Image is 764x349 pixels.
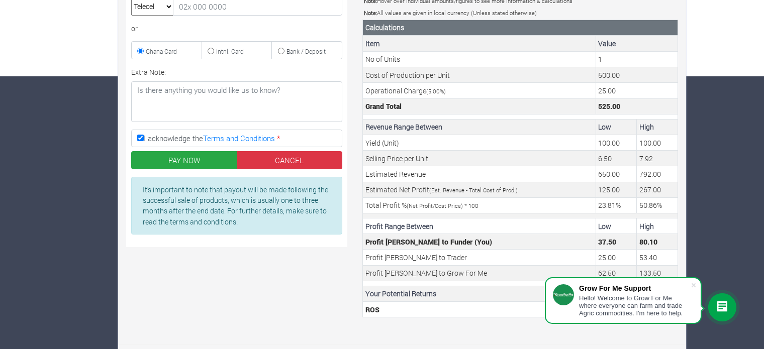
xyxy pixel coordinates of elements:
a: Terms and Conditions [203,133,275,143]
button: PAY NOW [131,151,237,169]
td: Cost of Production per Unit [363,67,596,83]
span: 5.00 [428,87,440,95]
small: Ghana Card [146,47,177,55]
td: Your estimated maximum Yield [637,135,678,151]
small: (Net Profit/Cost Price) * 100 [407,202,479,209]
td: Profit [PERSON_NAME] to Grow For Me [363,265,596,281]
th: Calculations [363,20,678,36]
b: High [639,122,654,132]
div: Hello! Welcome to Grow For Me where everyone can farm and trade Agric commodities. I'm here to help. [579,294,691,317]
td: Your estimated minimum Selling Price per Unit [596,151,637,166]
div: or [131,23,342,34]
td: Your estimated minimum Yield [596,135,637,151]
td: Estimated Revenue [363,166,596,182]
td: Your estimated maximum Selling Price per Unit [637,151,678,166]
td: This is the Total Cost. (Unit Cost + (Operational Charge * Unit Cost)) * No of Units [596,98,678,114]
small: (Est. Revenue - Total Cost of Prod.) [429,186,518,194]
b: Item [365,39,380,48]
td: This is the operational charge by Grow For Me [596,83,678,98]
td: Your estimated Profit to be made (Estimated Revenue - Total Cost of Production) [637,182,678,197]
td: This is the number of Units [596,51,678,67]
input: I acknowledge theTerms and Conditions * [137,135,144,141]
td: Your estimated maximum ROS (Net Profit/Cost Price) [637,197,678,213]
b: Note: [364,9,377,17]
td: ROS [363,302,596,317]
td: Operational Charge [363,83,596,98]
b: Profit Range Between [365,221,433,231]
b: Revenue Range Between [365,122,442,132]
input: Ghana Card [137,48,144,54]
input: Bank / Deposit [278,48,284,54]
b: Value [598,39,616,48]
td: This is the cost of a Unit [596,67,678,83]
a: CANCEL [237,151,343,169]
small: All values are given in local currency (Unless stated otherwise) [364,9,537,17]
td: Your estimated Profit to be made (Estimated Revenue - Total Cost of Production) [596,182,637,197]
label: I acknowledge the [131,130,342,148]
b: Low [598,221,611,231]
td: Estimated Net Profit [363,182,596,197]
td: Total Profit % [363,197,596,213]
p: It's important to note that payout will be made following the successful sale of products, which ... [143,184,331,227]
div: Grow For Me Support [579,284,691,292]
td: No of Units [363,51,596,67]
td: Funder Profit Margin (Min Estimated Profit * Profit Margin) [596,234,637,250]
td: Profit [PERSON_NAME] to Funder (You) [363,234,596,250]
td: Funder Profit Margin (Max Estimated Profit * Profit Margin) [637,234,678,250]
b: High [639,221,654,231]
td: Selling Price per Unit [363,151,596,166]
b: Low [598,122,611,132]
b: Grand Total [365,101,402,111]
input: Intnl. Card [208,48,214,54]
td: Yield (Unit) [363,135,596,151]
small: Bank / Deposit [286,47,326,55]
b: Your Potential Returns [365,289,436,298]
td: Your estimated Revenue expected (Grand Total * Min. Est. Revenue Percentage) [596,166,637,182]
td: Profit [PERSON_NAME] to Trader [363,250,596,265]
td: Grow For Me Profit Margin (Max Estimated Profit * Grow For Me Profit Margin) [637,265,678,281]
td: Tradeer Profit Margin (Max Estimated Profit * Tradeer Profit Margin) [637,250,678,265]
label: Extra Note: [131,67,166,77]
td: Grow For Me Profit Margin (Min Estimated Profit * Grow For Me Profit Margin) [596,265,637,281]
td: Your estimated minimum ROS (Net Profit/Cost Price) [596,197,637,213]
small: ( %) [426,87,446,95]
td: Tradeer Profit Margin (Min Estimated Profit * Tradeer Profit Margin) [596,250,637,265]
td: Your estimated Revenue expected (Grand Total * Max. Est. Revenue Percentage) [637,166,678,182]
small: Intnl. Card [216,47,244,55]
